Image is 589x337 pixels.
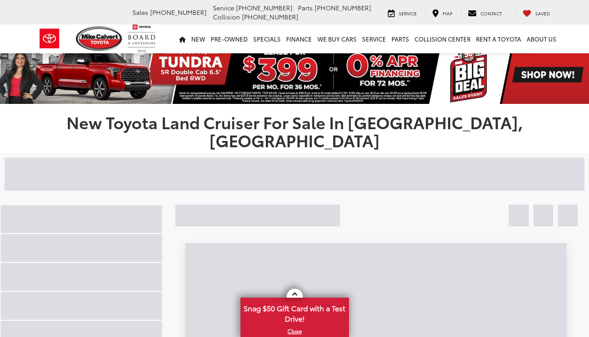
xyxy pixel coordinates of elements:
span: [PHONE_NUMBER] [315,3,371,12]
a: About Us [524,24,559,53]
a: Service [381,8,424,17]
span: Contact [481,10,502,17]
a: Rent a Toyota [473,24,524,53]
a: Pre-Owned [208,24,250,53]
a: Specials [250,24,283,53]
span: [PHONE_NUMBER] [242,12,298,21]
a: My Saved Vehicles [516,8,557,17]
img: Mike Calvert Toyota [76,26,124,51]
span: Map [443,10,452,17]
a: Finance [283,24,315,53]
a: WE BUY CARS [315,24,359,53]
a: Service [359,24,389,53]
span: Collision [213,12,240,21]
span: [PHONE_NUMBER] [236,3,292,12]
span: Saved [535,10,550,17]
a: New [188,24,208,53]
a: Map [425,8,459,17]
a: Parts [389,24,412,53]
span: Service [399,10,417,17]
span: Sales [132,8,148,17]
span: Snag $50 Gift Card with a Test Drive! [241,299,348,326]
span: Service [213,3,234,12]
span: [PHONE_NUMBER] [150,8,207,17]
a: Collision Center [412,24,473,53]
a: Home [176,24,188,53]
a: Contact [461,8,509,17]
img: Toyota [33,24,66,53]
span: Parts [298,3,313,12]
